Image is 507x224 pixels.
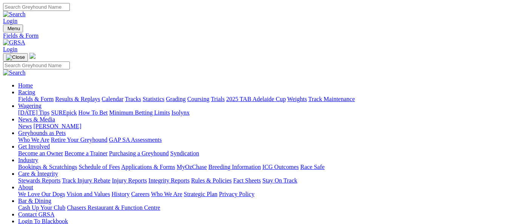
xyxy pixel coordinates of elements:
img: logo-grsa-white.png [29,53,35,59]
span: Menu [8,26,20,31]
input: Search [3,3,70,11]
a: Wagering [18,103,42,109]
div: Bar & Dining [18,204,504,211]
a: [PERSON_NAME] [33,123,81,129]
a: Schedule of Fees [79,164,120,170]
a: Strategic Plan [184,191,217,197]
div: News & Media [18,123,504,130]
div: Wagering [18,109,504,116]
a: Track Injury Rebate [62,177,110,184]
a: Injury Reports [112,177,147,184]
a: Tracks [125,96,141,102]
a: Who We Are [151,191,182,197]
a: Bar & Dining [18,198,51,204]
a: ICG Outcomes [262,164,299,170]
a: Home [18,82,33,89]
a: Race Safe [300,164,324,170]
a: Track Maintenance [308,96,355,102]
a: Login [3,18,17,24]
a: News & Media [18,116,55,123]
a: [DATE] Tips [18,109,49,116]
a: Fields & Form [18,96,54,102]
a: Who We Are [18,137,49,143]
a: About [18,184,33,190]
a: Rules & Policies [191,177,232,184]
a: GAP SA Assessments [109,137,162,143]
a: How To Bet [79,109,108,116]
div: About [18,191,504,198]
div: Get Involved [18,150,504,157]
a: Get Involved [18,143,50,150]
a: Privacy Policy [219,191,254,197]
a: Stewards Reports [18,177,60,184]
a: Chasers Restaurant & Function Centre [67,204,160,211]
img: GRSA [3,39,25,46]
a: Login [3,46,17,52]
input: Search [3,61,70,69]
img: Search [3,69,26,76]
a: Become an Owner [18,150,63,156]
a: Greyhounds as Pets [18,130,66,136]
a: Fields & Form [3,32,504,39]
a: Industry [18,157,38,163]
a: News [18,123,32,129]
div: Industry [18,164,504,170]
a: History [111,191,129,197]
a: Syndication [170,150,199,156]
a: Stay On Track [262,177,297,184]
a: Care & Integrity [18,170,58,177]
a: Isolynx [171,109,190,116]
a: Retire Your Greyhound [51,137,108,143]
a: Integrity Reports [148,177,190,184]
img: Search [3,11,26,18]
a: Become a Trainer [65,150,108,156]
button: Toggle navigation [3,53,28,61]
a: Purchasing a Greyhound [109,150,169,156]
a: Fact Sheets [233,177,261,184]
a: MyOzChase [177,164,207,170]
div: Greyhounds as Pets [18,137,504,143]
button: Toggle navigation [3,25,23,32]
a: Contact GRSA [18,211,54,218]
div: Care & Integrity [18,177,504,184]
a: SUREpick [51,109,77,116]
a: Trials [211,96,225,102]
a: Grading [166,96,186,102]
a: Vision and Values [66,191,110,197]
a: Calendar [102,96,123,102]
a: 2025 TAB Adelaide Cup [226,96,286,102]
a: Statistics [143,96,165,102]
a: Racing [18,89,35,95]
a: Bookings & Scratchings [18,164,77,170]
a: We Love Our Dogs [18,191,65,197]
img: Close [6,54,25,60]
a: Applications & Forms [121,164,175,170]
a: Breeding Information [208,164,261,170]
a: Cash Up Your Club [18,204,65,211]
div: Racing [18,96,504,103]
a: Minimum Betting Limits [109,109,170,116]
a: Careers [131,191,149,197]
a: Coursing [187,96,210,102]
a: Results & Replays [55,96,100,102]
a: Weights [287,96,307,102]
